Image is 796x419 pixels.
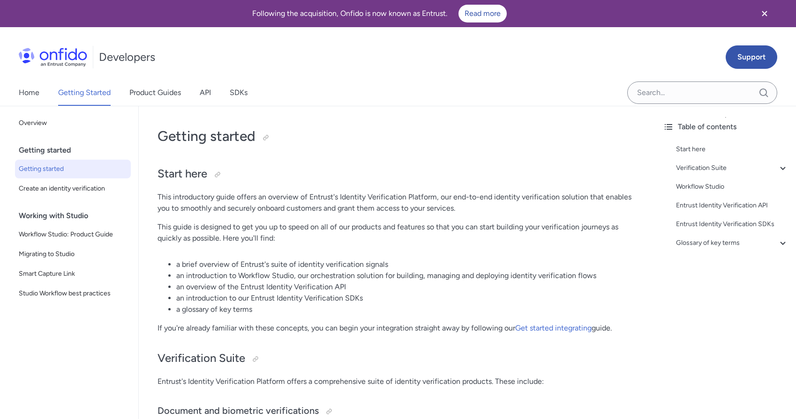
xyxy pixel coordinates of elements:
[158,166,637,182] h2: Start here
[458,5,507,22] a: Read more
[176,281,637,293] li: an overview of the Entrust Identity Verification API
[515,323,592,332] a: Get started integrating
[747,2,782,25] button: Close banner
[676,144,788,155] a: Start here
[15,265,131,283] a: Smart Capture Link
[158,127,637,146] h1: Getting started
[129,80,181,106] a: Product Guides
[176,304,637,315] li: a glossary of key terms
[158,191,637,214] p: This introductory guide offers an overview of Entrust's Identity Verification Platform, our end-t...
[176,270,637,281] li: an introduction to Workflow Studio, our orchestration solution for building, managing and deployi...
[676,200,788,211] a: Entrust Identity Verification API
[663,121,788,132] div: Table of contents
[15,114,131,132] a: Overview
[676,181,788,192] a: Workflow Studio
[19,48,87,66] img: Onfido Logo
[15,225,131,244] a: Workflow Studio: Product Guide
[158,323,637,334] p: If you're already familiar with these concepts, you can begin your integration straight away by f...
[19,141,135,160] div: Getting started
[676,219,788,230] a: Entrust Identity Verification SDKs
[676,162,788,174] a: Verification Suite
[627,81,777,104] input: Onfido search input field
[99,50,155,65] h1: Developers
[176,259,637,270] li: a brief overview of Entrust's suite of identity verification signals
[19,118,127,129] span: Overview
[726,45,777,69] a: Support
[200,80,211,106] a: API
[19,249,127,260] span: Migrating to Studio
[158,404,637,419] h3: Document and biometric verifications
[15,160,131,178] a: Getting started
[759,8,770,19] svg: Close banner
[15,284,131,303] a: Studio Workflow best practices
[15,179,131,198] a: Create an identity verification
[230,80,248,106] a: SDKs
[19,288,127,299] span: Studio Workflow best practices
[19,206,135,225] div: Working with Studio
[19,80,39,106] a: Home
[19,183,127,194] span: Create an identity verification
[158,351,637,367] h2: Verification Suite
[158,376,637,387] p: Entrust's Identity Verification Platform offers a comprehensive suite of identity verification pr...
[58,80,111,106] a: Getting Started
[19,268,127,279] span: Smart Capture Link
[19,163,127,175] span: Getting started
[19,229,127,240] span: Workflow Studio: Product Guide
[158,221,637,244] p: This guide is designed to get you up to speed on all of our products and features so that you can...
[176,293,637,304] li: an introduction to our Entrust Identity Verification SDKs
[15,245,131,264] a: Migrating to Studio
[676,237,788,249] a: Glossary of key terms
[11,5,747,22] div: Following the acquisition, Onfido is now known as Entrust.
